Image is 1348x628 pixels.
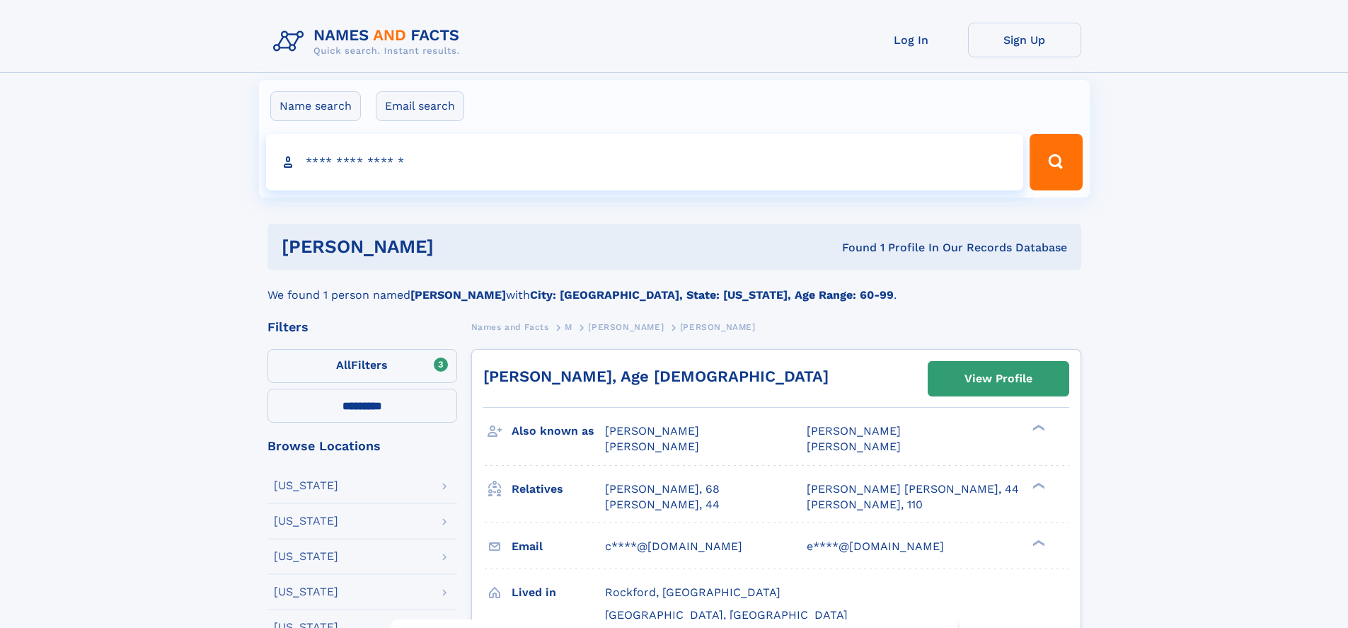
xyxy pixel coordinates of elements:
[605,440,699,453] span: [PERSON_NAME]
[410,288,506,302] b: [PERSON_NAME]
[855,23,968,57] a: Log In
[807,424,901,438] span: [PERSON_NAME]
[267,321,457,333] div: Filters
[807,497,923,513] a: [PERSON_NAME], 110
[274,551,338,562] div: [US_STATE]
[282,238,638,256] h1: [PERSON_NAME]
[471,318,549,336] a: Names and Facts
[968,23,1081,57] a: Sign Up
[807,440,901,453] span: [PERSON_NAME]
[565,318,572,336] a: M
[605,586,780,599] span: Rockford, [GEOGRAPHIC_DATA]
[483,367,829,385] a: [PERSON_NAME], Age [DEMOGRAPHIC_DATA]
[1030,134,1082,190] button: Search Button
[928,362,1068,396] a: View Profile
[267,440,457,452] div: Browse Locations
[807,481,1019,497] a: [PERSON_NAME] [PERSON_NAME], 44
[274,515,338,527] div: [US_STATE]
[267,23,471,61] img: Logo Names and Facts
[605,497,720,513] a: [PERSON_NAME], 44
[565,322,572,332] span: M
[588,318,664,336] a: [PERSON_NAME]
[605,424,699,438] span: [PERSON_NAME]
[605,481,720,497] a: [PERSON_NAME], 68
[1029,423,1046,433] div: ❯
[266,134,1024,190] input: search input
[588,322,664,332] span: [PERSON_NAME]
[512,419,605,443] h3: Also known as
[638,240,1067,256] div: Found 1 Profile In Our Records Database
[376,91,464,121] label: Email search
[336,358,351,372] span: All
[1029,538,1046,547] div: ❯
[512,581,605,605] h3: Lived in
[270,91,361,121] label: Name search
[274,586,338,598] div: [US_STATE]
[964,362,1032,395] div: View Profile
[267,270,1081,304] div: We found 1 person named with .
[512,535,605,559] h3: Email
[605,608,848,622] span: [GEOGRAPHIC_DATA], [GEOGRAPHIC_DATA]
[274,480,338,491] div: [US_STATE]
[512,477,605,501] h3: Relatives
[267,349,457,383] label: Filters
[1029,481,1046,490] div: ❯
[680,322,756,332] span: [PERSON_NAME]
[530,288,894,302] b: City: [GEOGRAPHIC_DATA], State: [US_STATE], Age Range: 60-99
